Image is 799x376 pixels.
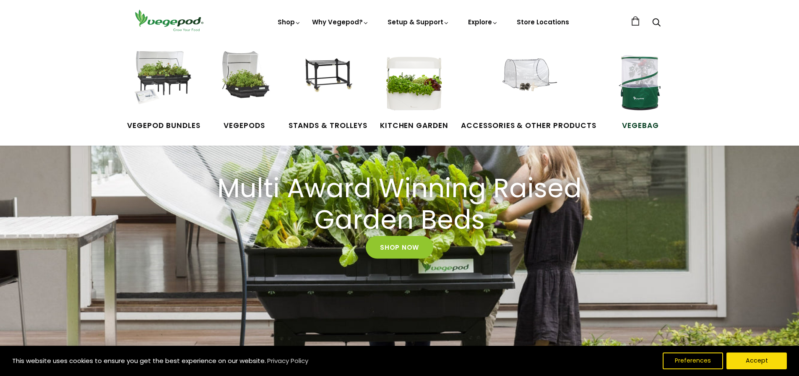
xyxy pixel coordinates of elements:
a: Setup & Support [388,18,450,26]
a: Search [652,19,661,28]
a: Vegepod Bundles [127,51,200,131]
span: Vegepod Bundles [127,120,200,131]
a: Accessories & Other Products [461,51,596,131]
a: Kitchen Garden [380,51,448,131]
a: VegeBag [609,51,672,131]
a: Stands & Trolleys [289,51,367,131]
a: Privacy Policy (opens in a new tab) [266,353,310,368]
a: Vegepods [213,51,276,131]
a: Explore [468,18,498,26]
span: Accessories & Other Products [461,120,596,131]
img: Vegepod [131,8,207,32]
img: Accessories & Other Products [497,51,560,114]
a: Why Vegepod? [312,18,369,26]
img: VegeBag [609,51,672,114]
a: Multi Award Winning Raised Garden Beds [200,173,599,236]
a: Shop [278,18,301,50]
button: Preferences [663,352,723,369]
img: Stands & Trolleys [297,51,359,114]
span: Stands & Trolleys [289,120,367,131]
span: Vegepods [213,120,276,131]
h2: Multi Award Winning Raised Garden Beds [211,173,588,236]
img: Kitchen Garden [383,51,445,114]
span: Kitchen Garden [380,120,448,131]
span: VegeBag [609,120,672,131]
a: Store Locations [517,18,569,26]
img: Vegepod Bundles [132,51,195,114]
img: Raised Garden Kits [213,51,276,114]
button: Accept [726,352,787,369]
span: This website uses cookies to ensure you get the best experience on our website. [12,356,266,365]
a: Shop Now [366,236,433,258]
